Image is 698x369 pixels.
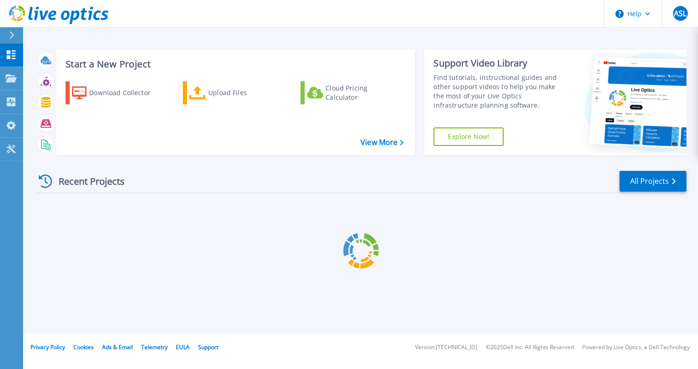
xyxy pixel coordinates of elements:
li: © 2025 Dell Inc. All Rights Reserved [486,345,574,351]
div: Cloud Pricing Calculator [325,84,399,102]
h3: Start a New Project [66,59,403,69]
a: Cloud Pricing Calculator [301,81,403,104]
a: Support [198,343,218,351]
div: Download Collector [89,84,163,102]
div: Find tutorials, instructional guides and other support videos to help you make the most of your L... [433,73,565,110]
a: Cookies [73,343,94,351]
a: Ads & Email [102,343,133,351]
a: Download Collector [66,81,168,104]
a: All Projects [620,171,686,192]
div: Support Video Library [433,57,565,69]
a: Telemetry [141,343,168,351]
div: Recent Projects [36,170,137,193]
a: Privacy Policy [30,343,65,351]
a: Explore Now! [433,127,504,146]
li: Powered by Live Optics, a Dell Technology [582,345,690,351]
a: Upload Files [183,81,286,104]
a: EULA [176,343,190,351]
div: Upload Files [208,84,282,102]
a: View More [361,138,403,147]
li: Version: [TECHNICAL_ID] [415,345,477,351]
span: ASL [674,10,686,17]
